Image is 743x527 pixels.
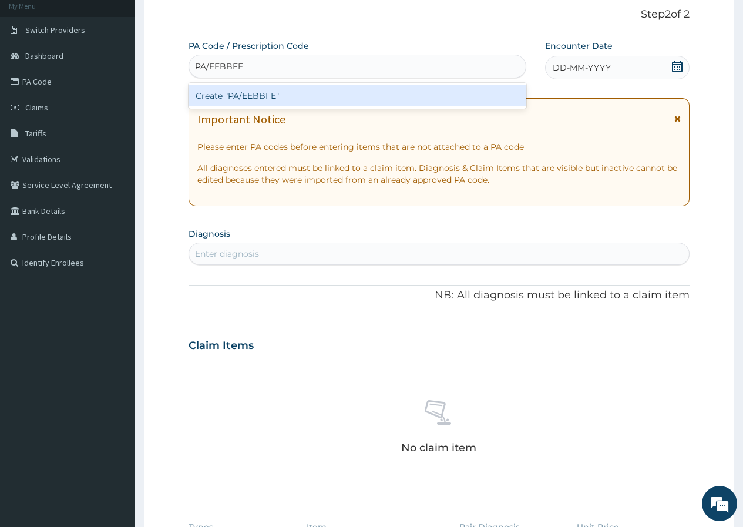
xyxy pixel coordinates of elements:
[197,162,681,186] p: All diagnoses entered must be linked to a claim item. Diagnosis & Claim Items that are visible bu...
[189,85,526,106] div: Create "PA/EEBBFE"
[189,40,309,52] label: PA Code / Prescription Code
[189,8,690,21] p: Step 2 of 2
[401,442,476,454] p: No claim item
[61,66,197,81] div: Chat with us now
[553,62,611,73] span: DD-MM-YYYY
[197,113,285,126] h1: Important Notice
[6,321,224,362] textarea: Type your message and hit 'Enter'
[68,148,162,267] span: We're online!
[25,51,63,61] span: Dashboard
[22,59,48,88] img: d_794563401_company_1708531726252_794563401
[25,25,85,35] span: Switch Providers
[197,141,681,153] p: Please enter PA codes before entering items that are not attached to a PA code
[193,6,221,34] div: Minimize live chat window
[189,340,254,353] h3: Claim Items
[25,128,46,139] span: Tariffs
[545,40,613,52] label: Encounter Date
[189,288,690,303] p: NB: All diagnosis must be linked to a claim item
[195,248,259,260] div: Enter diagnosis
[189,228,230,240] label: Diagnosis
[25,102,48,113] span: Claims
